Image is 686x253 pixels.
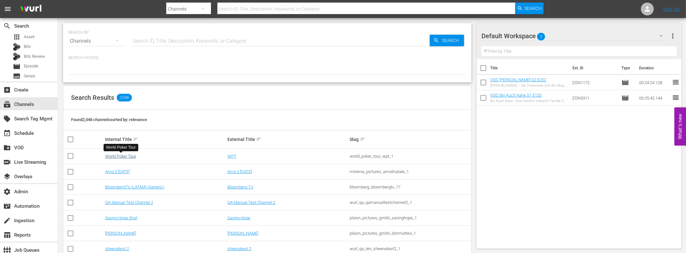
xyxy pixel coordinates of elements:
[13,33,21,41] span: Asset
[3,158,11,166] span: Live Streaming
[105,215,137,220] a: Saving Hope Wurl
[537,30,545,43] span: 2
[227,246,251,251] a: sheenatest 2
[105,246,129,251] a: sheenatest 2
[636,90,672,106] td: 00:25:42.144
[3,217,11,224] span: Ingestion
[621,79,629,86] span: Episode
[490,59,569,77] th: Title
[350,200,470,205] div: wurl_qa_qamanualtestchannel2_1
[350,169,470,174] div: minerva_pictures_amoilnatale_1
[490,93,542,98] a: VOD Bin Kuch Kahe S1 E120
[227,200,275,205] a: QA Manual Test Channel 2
[68,32,125,50] div: Channels
[617,59,635,77] th: Type
[350,215,470,220] div: plaion_pictures_gmbh_savinghope_1
[672,94,680,101] span: reorder
[227,185,253,189] a: Bloomberg TV
[669,32,677,40] span: more_vert
[3,188,11,196] span: Admin
[490,99,567,103] div: Bin Kuch Kahe - Eine herrlich indische Familie S1 E120
[636,75,672,90] td: 00:24:24.128
[570,90,619,106] td: ZON3311
[3,129,11,137] span: Schedule
[227,135,348,143] div: External Title
[105,135,225,143] div: Internal Title
[133,136,139,142] span: sort
[117,94,132,101] span: 2,048
[105,169,130,174] a: Amo il [DATE]
[3,144,11,152] span: VOD
[621,94,629,102] span: Episode
[13,53,21,60] div: Bits Review
[672,78,680,86] span: reorder
[106,145,136,150] div: World Poker Tour
[105,200,153,205] a: QA Manual Test Channel 2
[569,59,617,77] th: Ext. ID
[227,215,250,220] a: Saving Hope
[490,77,546,82] a: VOD [PERSON_NAME] S2 E252
[430,35,464,46] button: Search
[570,75,619,90] td: ZON1172
[256,136,262,142] span: sort
[350,185,470,189] div: bloomberg_bloombergtv_17
[227,231,258,236] a: [PERSON_NAME]
[71,94,114,101] span: Search Results
[481,27,669,45] div: Default Workspace
[24,43,31,50] span: Bits
[105,154,136,159] a: World Poker Tour
[3,231,11,239] span: Reports
[350,154,470,159] div: world_poker_tour_wpt_1
[350,135,470,143] div: Slug
[3,115,11,123] span: Search Tag Mgmt
[3,100,11,108] span: Channels
[105,185,164,189] a: BloombergTV (LATAM) (Generic)
[360,136,366,142] span: sort
[674,108,686,146] button: Open Feedback Widget
[663,6,680,12] a: Sign Out
[68,55,466,61] p: Search Filters:
[13,43,21,51] div: Bits
[71,117,147,122] span: Found 2,048 channels sorted by: relevance
[635,59,674,77] th: Duration
[4,5,12,13] span: menu
[3,86,11,94] span: Create
[24,34,34,40] span: Asset
[439,35,464,46] span: Search
[13,72,21,80] span: Series
[350,246,470,251] div: wurl_qa_ten_sheenatest2_1
[669,28,677,44] button: more_vert
[3,173,11,180] span: Overlays
[227,169,252,174] a: Amo il [DATE]
[24,53,45,60] span: Bits Review
[515,3,544,14] button: Search
[490,83,567,88] div: [PERSON_NAME] – Die Prinzessin und der Mogul S2 E252
[350,231,470,236] div: plaion_pictures_gmbh_donmatteo_1
[105,231,136,236] a: [PERSON_NAME]
[525,3,542,14] span: Search
[227,154,236,159] a: WPT
[24,63,38,69] span: Episode
[13,63,21,70] span: Episode
[15,2,46,17] img: ans4CAIJ8jUAAAAAAAAAAAAAAAAAAAAAAAAgQb4GAAAAAAAAAAAAAAAAAAAAAAAAJMjXAAAAAAAAAAAAAAAAAAAAAAAAgAT5G...
[3,202,11,210] span: Automation
[24,73,35,79] span: Series
[3,22,11,30] span: Search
